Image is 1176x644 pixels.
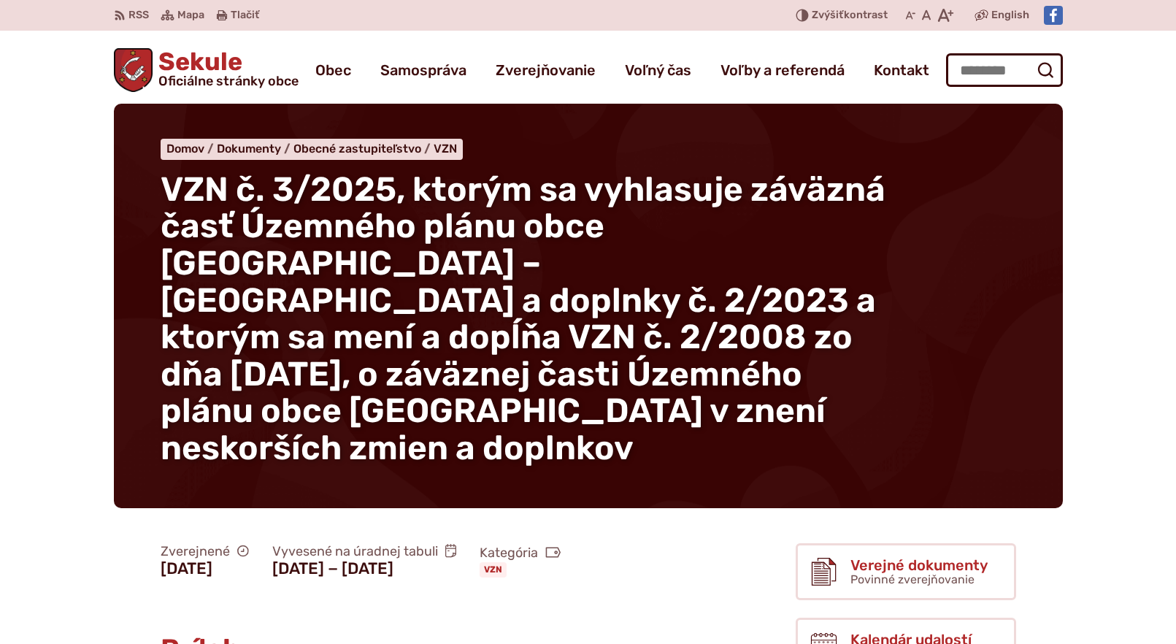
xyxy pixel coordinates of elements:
[850,557,988,573] span: Verejné dokumenty
[177,7,204,24] span: Mapa
[988,7,1032,24] a: English
[874,50,929,91] a: Kontakt
[158,74,299,88] span: Oficiálne stránky obce
[480,562,507,577] a: VZN
[293,142,434,156] a: Obecné zastupiteľstvo
[480,545,561,561] span: Kategória
[161,543,249,560] span: Zverejnené
[812,9,844,21] span: Zvýšiť
[434,142,457,156] a: VZN
[272,559,457,578] figcaption: [DATE] − [DATE]
[114,48,153,92] img: Prejsť na domovskú stránku
[161,169,885,468] span: VZN č. 3/2025, ktorým sa vyhlasuje záväzná časť Územného plánu obce [GEOGRAPHIC_DATA] – [GEOGRAPH...
[231,9,259,22] span: Tlačiť
[114,48,299,92] a: Logo Sekule, prejsť na domovskú stránku.
[128,7,149,24] span: RSS
[217,142,281,156] span: Dokumenty
[812,9,888,22] span: kontrast
[720,50,845,91] a: Voľby a referendá
[161,559,249,578] figcaption: [DATE]
[625,50,691,91] a: Voľný čas
[166,142,217,156] a: Domov
[272,543,457,560] span: Vyvesené na úradnej tabuli
[315,50,351,91] a: Obec
[166,142,204,156] span: Domov
[850,572,975,586] span: Povinné zverejňovanie
[153,50,299,88] span: Sekule
[380,50,466,91] a: Samospráva
[217,142,293,156] a: Dokumenty
[293,142,421,156] span: Obecné zastupiteľstvo
[1044,6,1063,25] img: Prejsť na Facebook stránku
[991,7,1029,24] span: English
[496,50,596,91] a: Zverejňovanie
[796,543,1016,600] a: Verejné dokumenty Povinné zverejňovanie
